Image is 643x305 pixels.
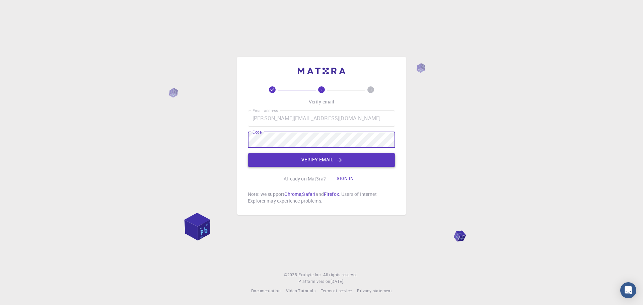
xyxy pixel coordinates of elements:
[284,191,301,197] a: Chrome
[298,272,322,277] span: Exabyte Inc.
[357,288,392,294] a: Privacy statement
[251,288,281,294] a: Documentation
[321,288,352,294] a: Terms of service
[286,288,315,294] a: Video Tutorials
[286,288,315,293] span: Video Tutorials
[331,172,359,185] button: Sign in
[357,288,392,293] span: Privacy statement
[331,278,345,285] a: [DATE].
[320,87,323,92] text: 2
[248,153,395,167] button: Verify email
[251,288,281,293] span: Documentation
[331,279,345,284] span: [DATE] .
[284,175,326,182] p: Already on Mat3ra?
[248,191,395,204] p: Note: we support , and . Users of Internet Explorer may experience problems.
[309,98,335,105] p: Verify email
[253,129,262,135] label: Code
[298,272,322,278] a: Exabyte Inc.
[284,272,298,278] span: © 2025
[620,282,636,298] div: Open Intercom Messenger
[323,272,359,278] span: All rights reserved.
[298,278,330,285] span: Platform version
[370,87,372,92] text: 3
[253,108,278,113] label: Email address
[302,191,315,197] a: Safari
[321,288,352,293] span: Terms of service
[324,191,339,197] a: Firefox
